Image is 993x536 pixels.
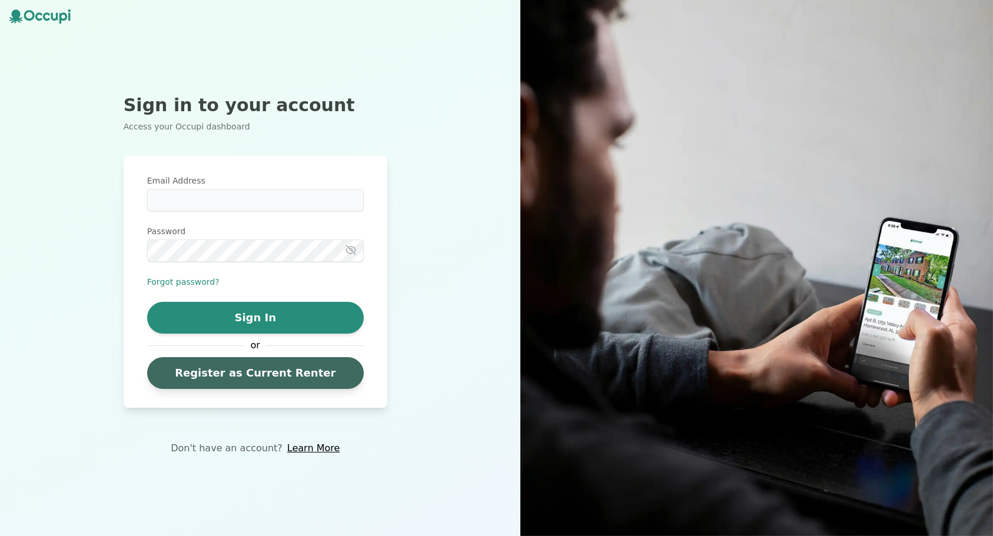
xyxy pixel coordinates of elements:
[147,302,364,334] button: Sign In
[147,175,364,187] label: Email Address
[147,276,220,288] button: Forgot password?
[171,441,283,455] p: Don't have an account?
[287,441,340,455] a: Learn More
[147,225,364,237] label: Password
[245,338,266,352] span: or
[147,357,364,389] a: Register as Current Renter
[124,95,387,116] h2: Sign in to your account
[124,121,387,132] p: Access your Occupi dashboard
